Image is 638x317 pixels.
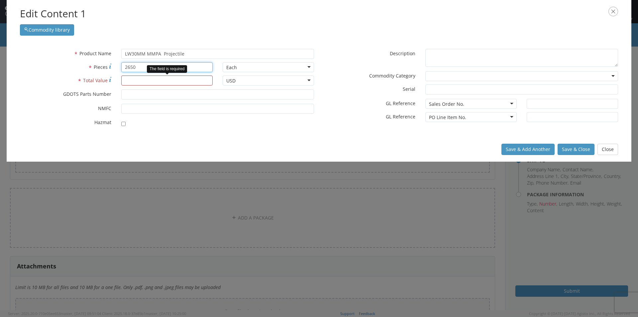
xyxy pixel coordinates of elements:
span: Description [390,50,415,57]
div: USD [226,78,236,84]
span: Serial [403,86,415,92]
button: Save & Close [558,144,594,155]
span: Product Name [79,50,111,57]
span: Commodity Category [369,73,415,79]
div: The field is required [147,65,187,73]
div: PO Line Item No. [429,114,466,121]
span: NMFC [98,105,111,111]
h2: Edit Content 1 [20,7,618,21]
div: Sales Order No. [429,101,464,107]
button: Save & Add Another [501,144,555,155]
div: Each [226,64,237,71]
button: Commodity library [20,24,74,36]
span: GDOTS Parts Number [63,91,111,97]
span: Total Value [83,77,108,83]
span: Pieces [94,64,108,70]
span: Hazmat [94,119,111,125]
span: GL Reference [386,100,415,106]
button: Close [597,144,618,155]
span: GL Reference [386,113,415,120]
